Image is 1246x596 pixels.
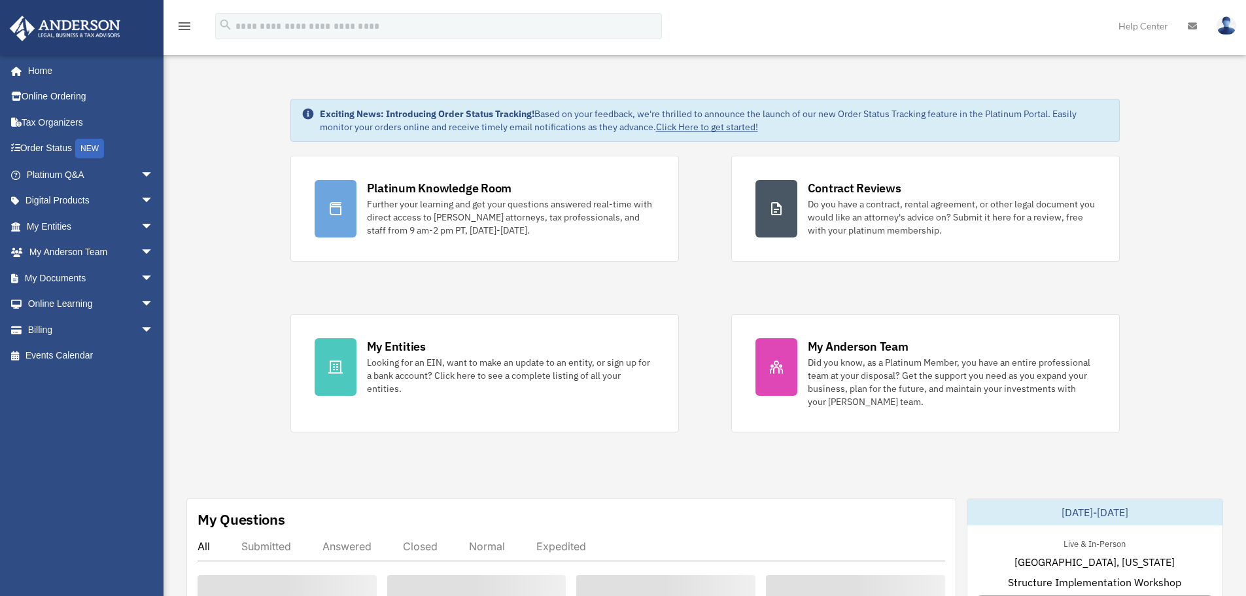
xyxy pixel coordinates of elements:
div: Do you have a contract, rental agreement, or other legal document you would like an attorney's ad... [808,198,1096,237]
a: My Documentsarrow_drop_down [9,265,173,291]
span: Structure Implementation Workshop [1008,574,1181,590]
div: My Entities [367,338,426,355]
a: My Anderson Teamarrow_drop_down [9,239,173,266]
div: Further your learning and get your questions answered real-time with direct access to [PERSON_NAM... [367,198,655,237]
span: arrow_drop_down [141,291,167,318]
a: Contract Reviews Do you have a contract, rental agreement, or other legal document you would like... [731,156,1120,262]
div: Submitted [241,540,291,553]
a: Platinum Q&Aarrow_drop_down [9,162,173,188]
div: [DATE]-[DATE] [967,499,1222,525]
span: arrow_drop_down [141,162,167,188]
a: Platinum Knowledge Room Further your learning and get your questions answered real-time with dire... [290,156,679,262]
div: My Anderson Team [808,338,909,355]
div: Did you know, as a Platinum Member, you have an entire professional team at your disposal? Get th... [808,356,1096,408]
span: [GEOGRAPHIC_DATA], [US_STATE] [1014,554,1175,570]
a: menu [177,23,192,34]
a: Click Here to get started! [656,121,758,133]
div: Live & In-Person [1053,536,1136,550]
span: arrow_drop_down [141,188,167,215]
a: Billingarrow_drop_down [9,317,173,343]
a: Online Learningarrow_drop_down [9,291,173,317]
div: Expedited [536,540,586,553]
a: My Entities Looking for an EIN, want to make an update to an entity, or sign up for a bank accoun... [290,314,679,432]
i: menu [177,18,192,34]
span: arrow_drop_down [141,239,167,266]
span: arrow_drop_down [141,265,167,292]
span: arrow_drop_down [141,317,167,343]
div: NEW [75,139,104,158]
img: Anderson Advisors Platinum Portal [6,16,124,41]
i: search [218,18,233,32]
a: Events Calendar [9,343,173,369]
div: My Questions [198,510,285,529]
a: Order StatusNEW [9,135,173,162]
div: Answered [322,540,372,553]
div: Looking for an EIN, want to make an update to an entity, or sign up for a bank account? Click her... [367,356,655,395]
div: Based on your feedback, we're thrilled to announce the launch of our new Order Status Tracking fe... [320,107,1109,133]
span: arrow_drop_down [141,213,167,240]
a: Home [9,58,167,84]
img: User Pic [1217,16,1236,35]
div: Normal [469,540,505,553]
div: Contract Reviews [808,180,901,196]
a: Online Ordering [9,84,173,110]
a: Tax Organizers [9,109,173,135]
strong: Exciting News: Introducing Order Status Tracking! [320,108,534,120]
div: Closed [403,540,438,553]
div: All [198,540,210,553]
div: Platinum Knowledge Room [367,180,512,196]
a: My Anderson Team Did you know, as a Platinum Member, you have an entire professional team at your... [731,314,1120,432]
a: My Entitiesarrow_drop_down [9,213,173,239]
a: Digital Productsarrow_drop_down [9,188,173,214]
